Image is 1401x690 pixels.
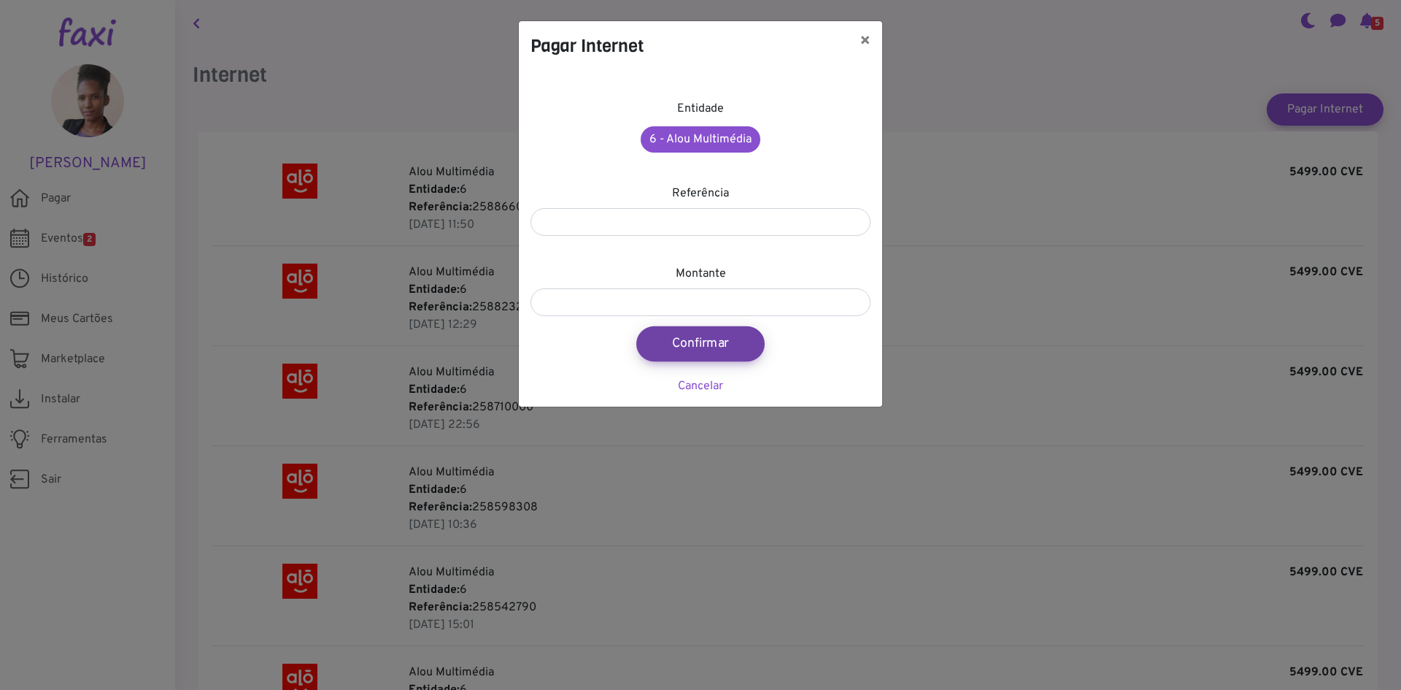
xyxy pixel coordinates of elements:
button: Confirmar [636,326,765,361]
label: Entidade [677,100,724,118]
a: 6 - Alou Multimédia [641,126,760,153]
label: Montante [676,265,726,283]
label: Referência [672,185,729,202]
a: Cancelar [678,379,723,394]
h4: Pagar Internet [530,33,644,59]
button: × [848,21,882,62]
